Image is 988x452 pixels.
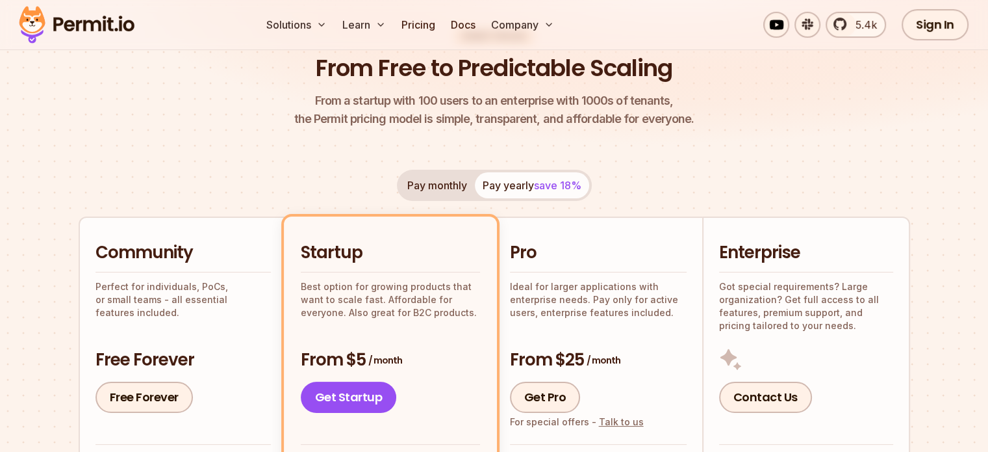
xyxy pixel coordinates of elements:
[301,241,480,265] h2: Startup
[719,241,893,265] h2: Enterprise
[294,92,694,128] p: the Permit pricing model is simple, transparent, and affordable for everyone.
[301,349,480,372] h3: From $5
[510,280,687,319] p: Ideal for larger applications with enterprise needs. Pay only for active users, enterprise featur...
[301,280,480,319] p: Best option for growing products that want to scale fast. Affordable for everyone. Also great for...
[587,354,620,367] span: / month
[95,382,193,413] a: Free Forever
[95,241,271,265] h2: Community
[95,280,271,319] p: Perfect for individuals, PoCs, or small teams - all essential features included.
[261,12,332,38] button: Solutions
[13,3,140,47] img: Permit logo
[848,17,877,33] span: 5.4k
[316,52,672,85] h1: From Free to Predictable Scaling
[301,382,397,413] a: Get Startup
[446,12,481,38] a: Docs
[510,382,581,413] a: Get Pro
[368,354,402,367] span: / month
[486,12,559,38] button: Company
[95,349,271,372] h3: Free Forever
[396,12,440,38] a: Pricing
[399,172,475,198] button: Pay monthly
[510,416,644,429] div: For special offers -
[510,241,687,265] h2: Pro
[719,280,893,332] p: Got special requirements? Large organization? Get full access to all features, premium support, a...
[510,349,687,372] h3: From $25
[337,12,391,38] button: Learn
[719,382,812,413] a: Contact Us
[294,92,694,110] span: From a startup with 100 users to an enterprise with 1000s of tenants,
[599,416,644,427] a: Talk to us
[826,12,886,38] a: 5.4k
[902,9,969,40] a: Sign In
